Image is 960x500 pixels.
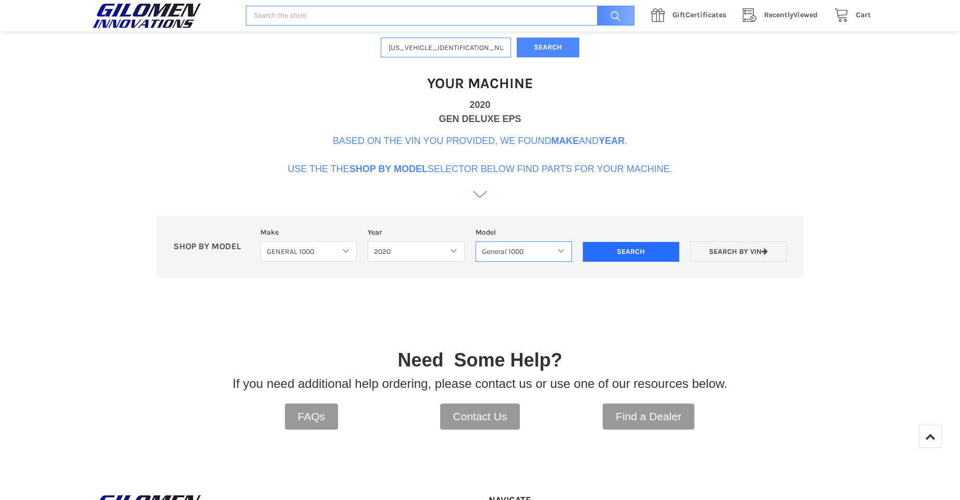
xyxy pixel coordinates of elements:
b: Shop By Model [350,164,428,174]
b: Year [599,136,625,146]
div: 2020 [469,98,490,112]
input: Search [592,6,634,26]
input: Enter VIN of your machine [381,38,511,58]
div: GEN DELUXE EPS [439,112,521,126]
p: If you need additional help ordering, please contact us or use one of our resources below. [233,374,728,393]
h1: Your Machine [427,74,533,92]
span: Certificates [672,10,726,19]
a: RecentlyViewed [737,9,829,22]
span: Cart [856,10,871,19]
label: Make [260,227,357,238]
a: Cart [829,9,871,22]
a: FAQs [285,404,339,430]
label: Year [368,227,464,238]
input: Search [583,242,679,262]
a: GiftCertificates [645,9,737,22]
p: Based on the VIN you provided, we found and . Use the the selector below find parts for your mach... [288,134,672,176]
img: GILOMEN INNOVATIONS [90,3,204,29]
label: Model [476,227,572,238]
input: Search the store [246,6,634,26]
span: Gift [672,10,685,19]
span: Viewed [764,10,818,19]
span: Recently [764,10,793,19]
a: Top of Page [919,425,942,448]
a: Find a Dealer [603,404,694,430]
p: Need Some Help? [397,346,562,374]
a: Search by VIN [690,241,787,262]
button: Search [517,38,579,58]
a: Contact Us [440,404,520,430]
p: SHOP BY MODEL [168,241,255,252]
a: GILOMEN INNOVATIONS [90,3,235,29]
b: Make [551,136,579,146]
